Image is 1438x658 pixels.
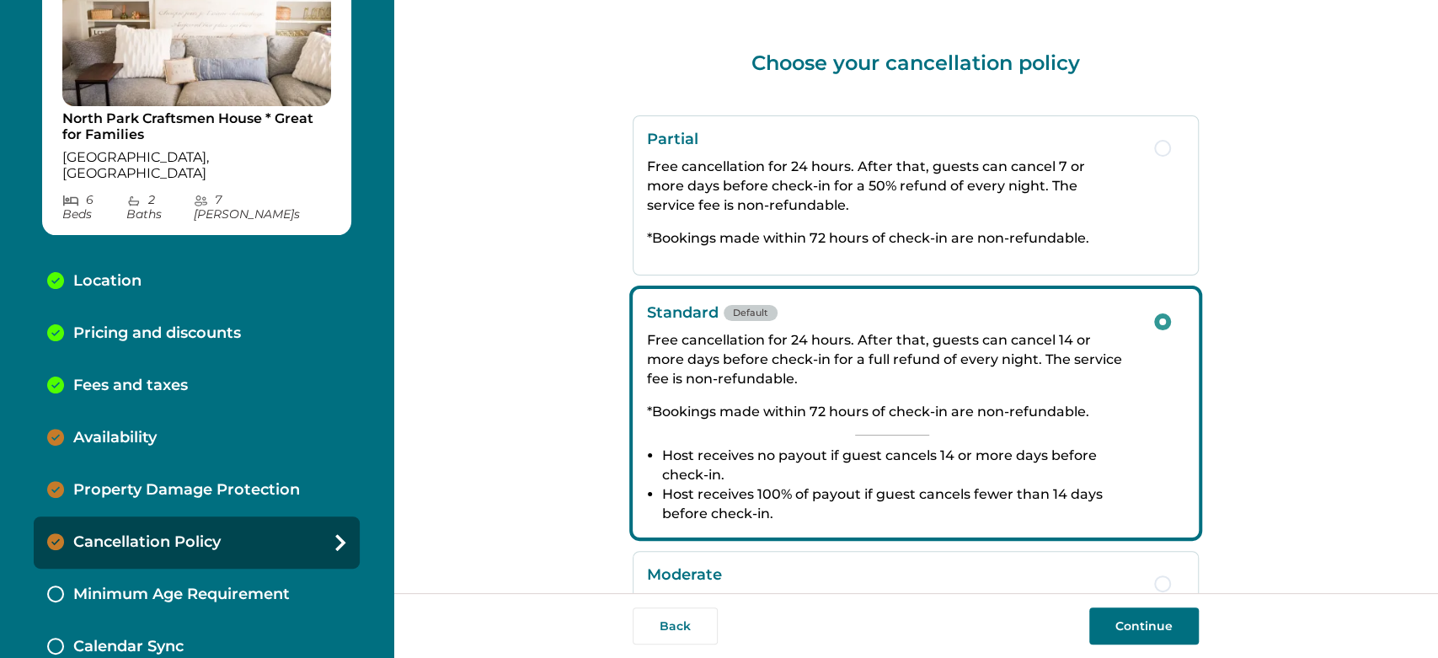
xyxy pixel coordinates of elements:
p: Standard [647,303,1137,322]
p: [GEOGRAPHIC_DATA], [GEOGRAPHIC_DATA] [62,149,331,182]
p: Fees and taxes [73,377,188,395]
button: StandardDefaultFree cancellation for 24 hours. After that, guests can cancel 14 or more days befo... [633,289,1199,538]
p: Choose your cancellation policy [633,51,1199,75]
p: Moderate [647,565,1137,584]
p: Location [73,272,142,291]
p: Cancellation Policy [73,533,221,552]
p: Pricing and discounts [73,324,241,343]
p: *Bookings made within 72 hours of check-in are non-refundable. [647,228,1137,248]
p: 6 Bed s [62,193,126,222]
li: Host receives no payout if guest cancels 14 or more days before check-in. [662,446,1137,484]
p: Free cancellation for 24 hours. After that, guests can cancel 7 or more days before check-in for ... [647,157,1137,215]
button: Back [633,607,718,645]
li: Host receives 100% of payout if guest cancels fewer than 14 days before check-in. [662,484,1137,523]
span: Default [724,305,778,321]
p: Free cancellation for 24 hours. After that, guests can cancel 14 or more days before check-in for... [647,330,1137,388]
button: Continue [1089,607,1199,645]
p: Calendar Sync [73,638,184,656]
p: North Park Craftsmen House * Great for Families [62,110,331,143]
p: Property Damage Protection [73,481,300,500]
p: 2 Bath s [126,193,193,222]
p: Minimum Age Requirement [73,586,290,604]
p: Availability [73,429,157,447]
p: 7 [PERSON_NAME] s [194,193,332,222]
p: *Bookings made within 72 hours of check-in are non-refundable. [647,402,1137,421]
p: Partial [647,130,1137,148]
button: PartialFree cancellation for 24 hours. After that, guests can cancel 7 or more days before check-... [633,115,1199,276]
